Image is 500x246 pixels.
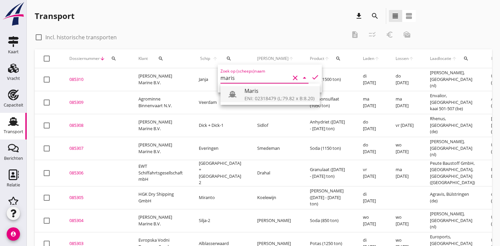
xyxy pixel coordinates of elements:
[244,87,315,95] div: Maris
[69,122,122,129] div: 085308
[430,56,452,62] span: Laadlocatie
[289,56,294,61] i: arrow_upward
[191,160,249,186] td: [GEOGRAPHIC_DATA] + [GEOGRAPHIC_DATA] 2
[249,209,302,232] td: [PERSON_NAME]
[374,56,380,61] i: arrow_upward
[1,2,25,26] img: logo-small.a267ee39.svg
[257,56,289,62] span: [PERSON_NAME]
[355,91,388,114] td: ma [DATE]
[302,114,355,137] td: Anhydriet ([DATE] - [DATE] ton)
[310,56,324,62] span: Product
[355,114,388,137] td: do [DATE]
[69,76,122,83] div: 085310
[130,186,191,209] td: HGK Dry Shipping GmbH
[363,56,374,62] span: Laden
[130,68,191,91] td: [PERSON_NAME] Marine B.V.
[249,137,302,160] td: Smedeman
[388,114,422,137] td: vr [DATE]
[422,160,483,186] td: Peute Baustoff GmbH, [GEOGRAPHIC_DATA], [GEOGRAPHIC_DATA] ([GEOGRAPHIC_DATA])
[409,56,414,61] i: arrow_upward
[422,209,483,232] td: [PERSON_NAME], [GEOGRAPHIC_DATA] (nl)
[130,114,191,137] td: [PERSON_NAME] Marine B.V.
[35,11,74,21] div: Transport
[388,137,422,160] td: wo [DATE]
[4,103,23,107] div: Capaciteit
[138,51,183,67] div: Klant
[388,160,422,186] td: ma [DATE]
[158,56,163,61] i: search
[220,73,290,83] input: Zoek op (scheeps)naam
[302,91,355,114] td: Ammonsulfaat (1050 ton)
[130,160,191,186] td: EWT Schiffahrtsgesellschaft mbH
[388,91,422,114] td: ma [DATE]
[69,217,122,224] div: 085304
[69,99,122,106] div: 085309
[4,129,23,134] div: Transport
[291,74,299,82] i: clear
[130,137,191,160] td: [PERSON_NAME] Marine B.V.
[422,186,483,209] td: Agravis, Bülstringen (de)
[388,68,422,91] td: do [DATE]
[7,76,20,81] div: Vracht
[302,209,355,232] td: Soda (850 ton)
[191,91,249,114] td: Veerdam
[191,114,249,137] td: Dick + Dick-1
[69,170,122,176] div: 085306
[355,68,388,91] td: di [DATE]
[355,160,388,186] td: vr [DATE]
[249,114,302,137] td: Sidlof
[355,137,388,160] td: do [DATE]
[69,194,122,201] div: 085305
[226,56,231,61] i: search
[211,56,219,61] i: arrow_upward
[396,56,409,62] span: Lossen
[302,68,355,91] td: Soda (1500 ton)
[422,137,483,160] td: [PERSON_NAME], [GEOGRAPHIC_DATA] (nl)
[199,56,211,62] span: Schip
[100,56,105,61] i: arrow_downward
[311,73,319,81] i: check
[69,56,100,62] span: Dossiernummer
[249,160,302,186] td: Drahal
[191,209,249,232] td: Silja-2
[111,56,116,61] i: search
[244,95,315,102] div: ENI: 02318479 (L:79.82 x B:8.20)
[355,209,388,232] td: wo [DATE]
[301,74,309,82] i: arrow_drop_down
[130,209,191,232] td: [PERSON_NAME] Marine B.V.
[422,114,483,137] td: Rhenus, [GEOGRAPHIC_DATA] (de)
[8,50,19,54] div: Kaart
[405,12,413,20] i: view_agenda
[324,56,330,61] i: arrow_upward
[452,56,457,61] i: arrow_upward
[388,209,422,232] td: wo [DATE]
[302,137,355,160] td: Soda (1150 ton)
[191,186,249,209] td: Miranto
[7,183,20,187] div: Relatie
[249,186,302,209] td: Koelewijn
[371,12,379,20] i: search
[302,186,355,209] td: [PERSON_NAME] ([DATE] - [DATE] ton)
[355,12,363,20] i: download
[45,34,117,41] label: Incl. historische transporten
[4,156,23,160] div: Berichten
[422,68,483,91] td: [PERSON_NAME], [GEOGRAPHIC_DATA] (nl)
[69,145,122,152] div: 085307
[422,91,483,114] td: Envalior, [GEOGRAPHIC_DATA] kaai 501-507 (be)
[7,227,20,241] i: account_circle
[336,56,341,61] i: search
[130,91,191,114] td: Agrominne Binnenvaart N.V.
[191,68,249,91] td: Janja
[355,186,388,209] td: di [DATE]
[463,56,469,61] i: search
[302,160,355,186] td: Granulaat ([DATE] - [DATE] ton)
[191,137,249,160] td: Everingen
[392,12,400,20] i: view_headline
